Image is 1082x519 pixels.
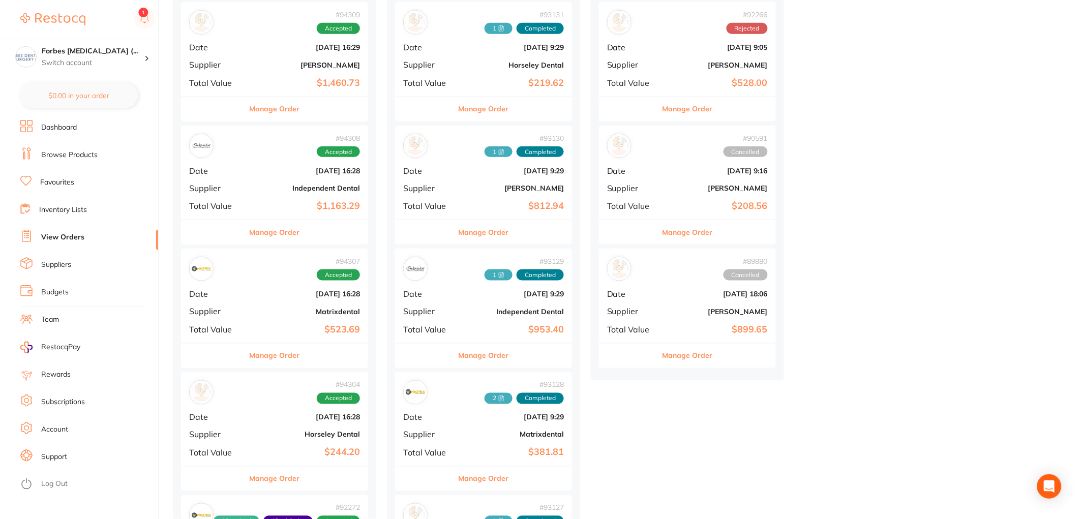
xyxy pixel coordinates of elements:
[317,393,360,404] span: Accepted
[41,342,80,352] span: RestocqPay
[607,307,658,316] span: Supplier
[252,78,360,88] b: $1,460.73
[189,60,244,69] span: Supplier
[406,383,425,402] img: Matrixdental
[724,146,768,158] span: Cancelled
[607,184,658,193] span: Supplier
[252,184,360,192] b: Independent Dental
[41,424,68,435] a: Account
[189,78,244,87] span: Total Value
[459,220,509,245] button: Manage Order
[189,448,244,457] span: Total Value
[403,325,454,334] span: Total Value
[317,23,360,34] span: Accepted
[517,23,564,34] span: Completed
[607,60,658,69] span: Supplier
[41,232,84,242] a: View Orders
[485,393,513,404] span: Received
[252,61,360,69] b: [PERSON_NAME]
[189,325,244,334] span: Total Value
[214,504,360,512] span: # 92272
[462,43,564,51] b: [DATE] 9:29
[666,43,768,51] b: [DATE] 9:05
[317,134,360,142] span: # 94308
[607,201,658,210] span: Total Value
[666,290,768,298] b: [DATE] 18:06
[252,431,360,439] b: Horseley Dental
[20,83,138,108] button: $0.00 in your order
[727,23,768,34] span: Rejected
[607,43,658,52] span: Date
[317,146,360,158] span: Accepted
[666,167,768,175] b: [DATE] 9:16
[485,146,513,158] span: Received
[403,201,454,210] span: Total Value
[1037,474,1062,499] div: Open Intercom Messenger
[403,430,454,439] span: Supplier
[181,2,368,121] div: Henry Schein Halas#94309AcceptedDate[DATE] 16:29Supplier[PERSON_NAME]Total Value$1,460.73Manage O...
[317,381,360,389] span: # 94304
[20,342,80,353] a: RestocqPay
[403,60,454,69] span: Supplier
[666,308,768,316] b: [PERSON_NAME]
[192,13,211,32] img: Henry Schein Halas
[250,467,300,491] button: Manage Order
[192,383,211,402] img: Horseley Dental
[459,344,509,368] button: Manage Order
[41,370,71,380] a: Rewards
[607,78,658,87] span: Total Value
[485,134,564,142] span: # 93130
[252,324,360,335] b: $523.69
[252,447,360,458] b: $244.20
[610,259,629,279] img: Henry Schein Halas
[41,315,59,325] a: Team
[517,269,564,281] span: Completed
[403,166,454,175] span: Date
[485,257,564,265] span: # 93129
[192,136,211,156] img: Independent Dental
[607,289,658,298] span: Date
[406,136,425,156] img: Adam Dental
[189,307,244,316] span: Supplier
[403,184,454,193] span: Supplier
[462,413,564,421] b: [DATE] 9:29
[181,249,368,368] div: Matrixdental#94307AcceptedDate[DATE] 16:28SupplierMatrixdentalTotal Value$523.69Manage Order
[517,146,564,158] span: Completed
[462,184,564,192] b: [PERSON_NAME]
[20,342,33,353] img: RestocqPay
[252,201,360,211] b: $1,163.29
[459,97,509,121] button: Manage Order
[189,430,244,439] span: Supplier
[252,43,360,51] b: [DATE] 16:29
[663,344,713,368] button: Manage Order
[20,13,85,25] img: Restocq Logo
[41,260,71,270] a: Suppliers
[250,344,300,368] button: Manage Order
[40,177,74,188] a: Favourites
[727,11,768,19] span: # 92266
[607,166,658,175] span: Date
[16,47,36,67] img: Forbes Dental Surgery (DentalTown 6)
[666,184,768,192] b: [PERSON_NAME]
[485,504,564,512] span: # 93127
[462,78,564,88] b: $219.62
[189,413,244,422] span: Date
[406,259,425,279] img: Independent Dental
[252,290,360,298] b: [DATE] 16:28
[181,126,368,245] div: Independent Dental#94308AcceptedDate[DATE] 16:28SupplierIndependent DentalTotal Value$1,163.29Man...
[403,43,454,52] span: Date
[459,467,509,491] button: Manage Order
[485,381,564,389] span: # 93128
[607,325,658,334] span: Total Value
[250,97,300,121] button: Manage Order
[403,78,454,87] span: Total Value
[252,413,360,421] b: [DATE] 16:28
[317,269,360,281] span: Accepted
[462,61,564,69] b: Horseley Dental
[41,452,67,462] a: Support
[403,413,454,422] span: Date
[485,23,513,34] span: Received
[406,13,425,32] img: Horseley Dental
[41,397,85,407] a: Subscriptions
[252,167,360,175] b: [DATE] 16:28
